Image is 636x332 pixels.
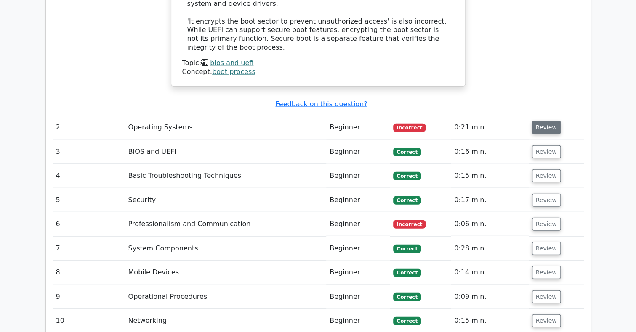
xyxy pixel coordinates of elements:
td: 6 [53,212,125,236]
span: Incorrect [393,220,426,229]
td: Operating Systems [125,116,326,140]
td: 2 [53,116,125,140]
span: Correct [393,293,420,301]
button: Review [532,169,561,182]
span: Correct [393,172,420,180]
td: 0:14 min. [451,261,529,285]
a: boot process [212,68,255,76]
td: Beginner [326,164,390,188]
td: 0:16 min. [451,140,529,164]
td: Beginner [326,237,390,261]
button: Review [532,218,561,231]
td: 9 [53,285,125,309]
td: 4 [53,164,125,188]
td: Mobile Devices [125,261,326,285]
td: 0:21 min. [451,116,529,140]
span: Correct [393,196,420,205]
button: Review [532,290,561,303]
td: Security [125,188,326,212]
td: Beginner [326,116,390,140]
td: Beginner [326,261,390,285]
div: Concept: [182,68,454,76]
td: 0:17 min. [451,188,529,212]
td: 8 [53,261,125,285]
button: Review [532,145,561,158]
span: Incorrect [393,124,426,132]
td: Beginner [326,140,390,164]
button: Review [532,314,561,327]
td: BIOS and UEFI [125,140,326,164]
span: Correct [393,269,420,277]
td: 0:06 min. [451,212,529,236]
td: Beginner [326,212,390,236]
td: 0:09 min. [451,285,529,309]
button: Review [532,121,561,134]
button: Review [532,194,561,207]
span: Correct [393,317,420,325]
button: Review [532,242,561,255]
a: Feedback on this question? [275,100,367,108]
td: Beginner [326,285,390,309]
td: Professionalism and Communication [125,212,326,236]
td: Beginner [326,188,390,212]
td: Operational Procedures [125,285,326,309]
span: Correct [393,245,420,253]
td: System Components [125,237,326,261]
button: Review [532,266,561,279]
td: 7 [53,237,125,261]
td: 0:15 min. [451,164,529,188]
td: 3 [53,140,125,164]
span: Correct [393,148,420,156]
td: 5 [53,188,125,212]
a: bios and uefi [210,59,253,67]
div: Topic: [182,59,454,68]
td: Basic Troubleshooting Techniques [125,164,326,188]
td: 0:28 min. [451,237,529,261]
